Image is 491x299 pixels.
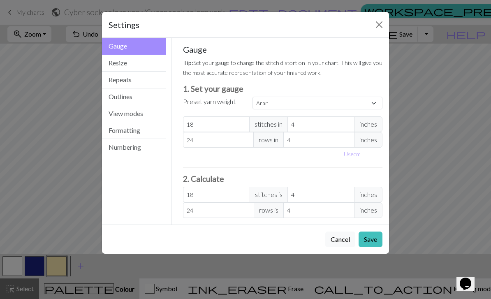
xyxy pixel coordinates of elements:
[102,72,166,88] button: Repeats
[183,174,383,183] h3: 2. Calculate
[183,84,383,93] h3: 1. Set your gauge
[102,38,166,55] button: Gauge
[359,232,382,247] button: Save
[249,116,288,132] span: stitches in
[183,97,236,107] label: Preset yarn weight
[354,202,382,218] span: inches
[373,18,386,31] button: Close
[325,232,355,247] button: Cancel
[250,187,288,202] span: stitches is
[183,59,193,66] strong: Tip:
[102,139,166,155] button: Numbering
[102,105,166,122] button: View modes
[102,122,166,139] button: Formatting
[253,132,284,148] span: rows in
[102,88,166,105] button: Outlines
[354,187,382,202] span: inches
[354,132,382,148] span: inches
[109,19,139,31] h5: Settings
[102,55,166,72] button: Resize
[254,202,284,218] span: rows is
[340,148,364,160] button: Usecm
[183,59,382,76] small: Set your gauge to change the stitch distortion in your chart. This will give you the most accurat...
[354,116,382,132] span: inches
[183,44,383,54] h5: Gauge
[456,266,483,291] iframe: chat widget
